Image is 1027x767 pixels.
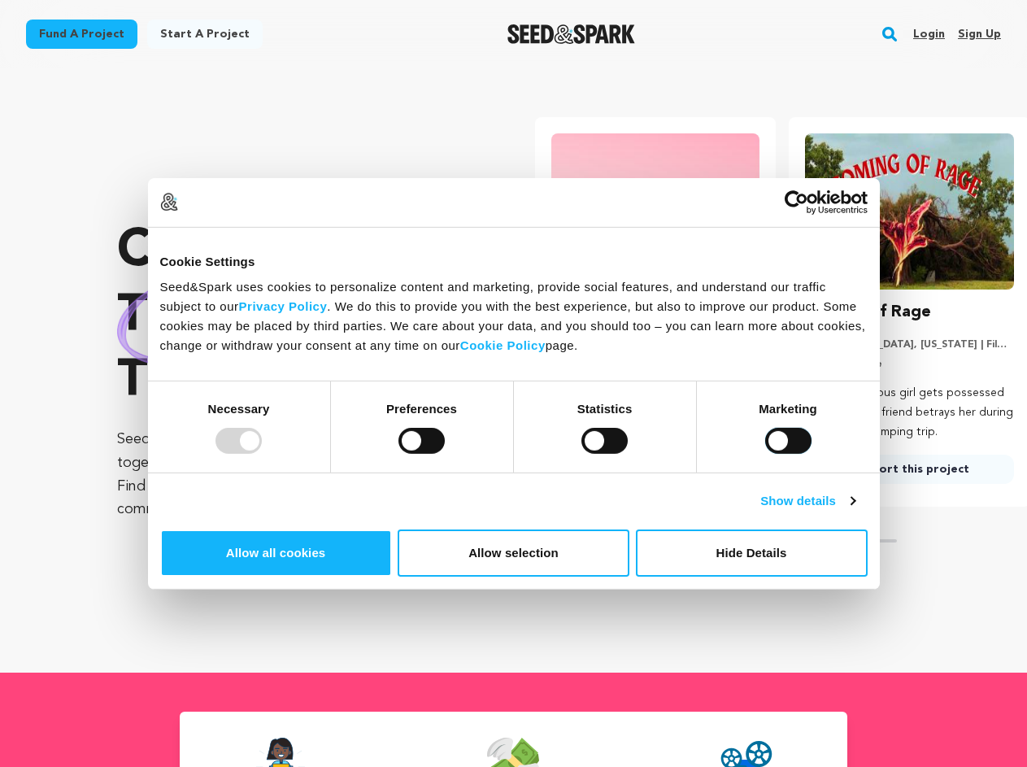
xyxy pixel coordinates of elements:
strong: Statistics [577,402,633,416]
div: Cookie Settings [160,251,868,271]
img: CHICAS Pilot image [551,133,760,290]
a: Sign up [958,21,1001,47]
img: Coming of Rage image [805,133,1014,290]
button: Allow all cookies [160,529,392,577]
a: Support this project [805,455,1014,484]
a: Start a project [147,20,263,49]
p: Horror, Nature [805,358,1014,371]
div: Seed&Spark uses cookies to personalize content and marketing, provide social features, and unders... [160,277,868,355]
p: Seed&Spark is where creators and audiences work together to bring incredible new projects to life... [117,428,470,521]
a: Show details [760,491,855,511]
strong: Necessary [208,402,270,416]
img: logo [160,193,178,211]
p: A shy indigenous girl gets possessed after her best friend betrays her during their annual campin... [805,384,1014,442]
a: Cookie Policy [460,338,546,352]
button: Allow selection [398,529,629,577]
a: Privacy Policy [239,299,328,313]
p: Crowdfunding that . [117,220,470,415]
img: hand sketched image [117,268,308,366]
p: [GEOGRAPHIC_DATA], [US_STATE] | Film Short [805,338,1014,351]
strong: Preferences [386,402,457,416]
strong: Marketing [759,402,817,416]
button: Hide Details [636,529,868,577]
a: Usercentrics Cookiebot - opens in a new window [725,190,868,214]
a: Login [913,21,945,47]
a: Fund a project [26,20,137,49]
a: Seed&Spark Homepage [507,24,635,44]
img: Seed&Spark Logo Dark Mode [507,24,635,44]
